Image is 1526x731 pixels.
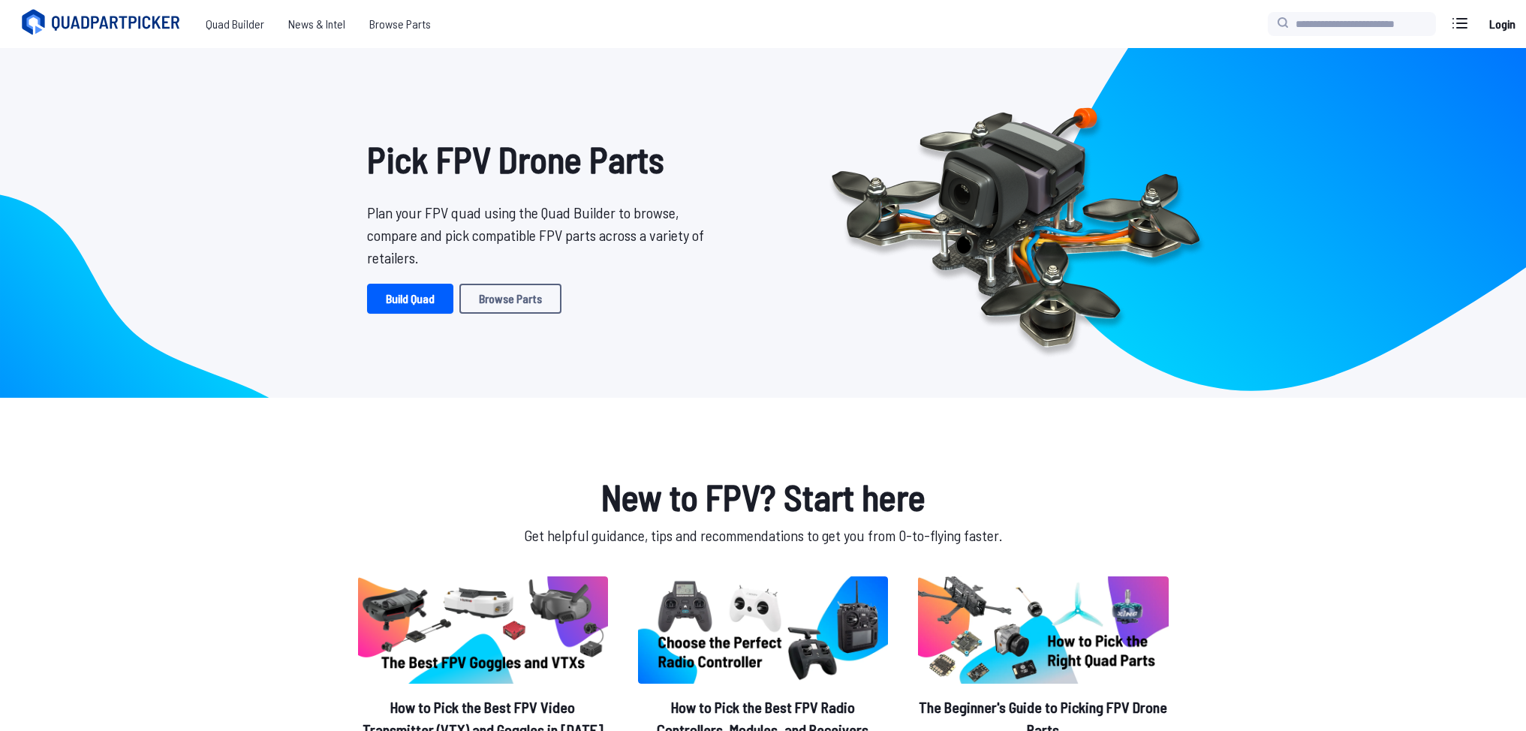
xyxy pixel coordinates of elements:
img: Quadcopter [799,73,1232,373]
img: image of post [358,576,608,684]
a: Login [1484,9,1520,39]
a: Browse Parts [459,284,561,314]
a: News & Intel [276,9,357,39]
a: Quad Builder [194,9,276,39]
h1: New to FPV? Start here [355,470,1172,524]
img: image of post [638,576,888,684]
a: Build Quad [367,284,453,314]
p: Get helpful guidance, tips and recommendations to get you from 0-to-flying faster. [355,524,1172,546]
p: Plan your FPV quad using the Quad Builder to browse, compare and pick compatible FPV parts across... [367,201,715,269]
h1: Pick FPV Drone Parts [367,132,715,186]
a: Browse Parts [357,9,443,39]
img: image of post [918,576,1168,684]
